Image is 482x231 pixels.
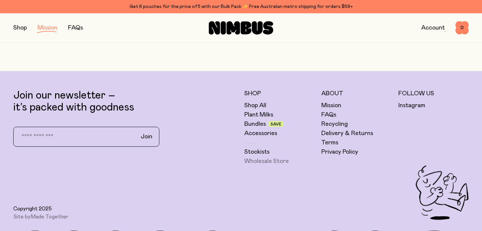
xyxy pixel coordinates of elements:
[321,90,392,98] h5: About
[244,102,266,110] a: Shop All
[321,139,338,147] a: Terms
[421,25,445,31] a: Account
[321,148,358,156] a: Privacy Policy
[244,157,289,165] a: Wholesale Store
[321,102,341,110] a: Mission
[244,111,273,119] a: Plant Milks
[321,111,336,119] a: FAQs
[135,130,158,144] button: Join
[13,213,68,220] span: Site by
[141,133,152,141] span: Join
[13,90,238,114] p: Join our newsletter – it’s packed with goodness
[271,122,281,126] span: Save
[321,120,348,128] a: Recycling
[68,25,83,31] a: FAQs
[244,129,277,137] a: Accessories
[244,90,315,98] h5: Shop
[398,90,469,98] h5: Follow Us
[244,148,270,156] a: Stockists
[321,129,373,137] a: Delivery & Returns
[13,205,52,212] span: Copyright 2025
[398,102,425,110] a: Instagram
[38,25,57,31] a: Mission
[244,120,266,128] a: Bundles
[13,3,469,11] div: Get 6 pouches for the price of 5 with our Bulk Pack ✨ Free Australian metro shipping for orders $59+
[31,214,68,219] a: Made Together
[455,21,469,35] button: 0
